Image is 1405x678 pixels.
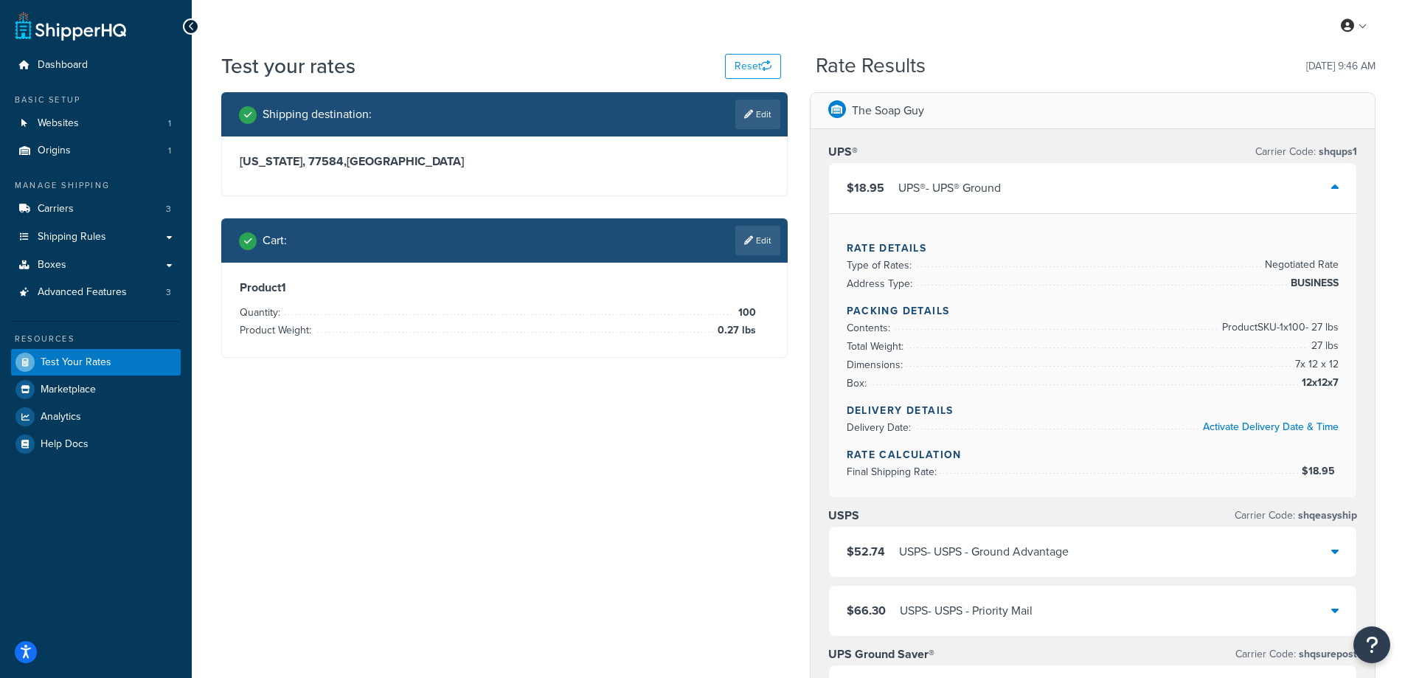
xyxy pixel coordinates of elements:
div: Resources [11,333,181,345]
span: Box: [847,376,870,391]
button: Reset [725,54,781,79]
span: $18.95 [847,179,884,196]
a: Boxes [11,252,181,279]
span: Dimensions: [847,357,906,373]
p: The Soap Guy [852,100,924,121]
p: Carrier Code: [1235,505,1357,526]
span: Quantity: [240,305,284,320]
span: 100 [735,304,756,322]
span: Advanced Features [38,286,127,299]
a: Marketplace [11,376,181,403]
p: Carrier Code: [1255,142,1357,162]
span: Marketplace [41,384,96,396]
li: Origins [11,137,181,165]
span: 7 x 12 x 12 [1291,356,1339,373]
div: UPS® - UPS® Ground [898,178,1001,198]
span: 27 lbs [1308,337,1339,355]
li: Advanced Features [11,279,181,306]
span: Shipping Rules [38,231,106,243]
span: Origins [38,145,71,157]
a: Carriers3 [11,196,181,223]
span: Boxes [38,259,66,271]
div: USPS - USPS - Priority Mail [900,601,1033,621]
h3: UPS Ground Saver® [828,647,934,662]
span: Websites [38,117,79,130]
a: Analytics [11,404,181,430]
a: Advanced Features3 [11,279,181,306]
span: Delivery Date: [847,420,915,435]
span: Total Weight: [847,339,907,354]
span: Help Docs [41,438,89,451]
span: 1 [168,117,171,130]
span: Contents: [847,320,894,336]
h4: Delivery Details [847,403,1339,418]
h3: [US_STATE], 77584 , [GEOGRAPHIC_DATA] [240,154,769,169]
span: Product Weight: [240,322,315,338]
a: Websites1 [11,110,181,137]
li: Carriers [11,196,181,223]
span: $66.30 [847,602,886,619]
h4: Packing Details [847,303,1339,319]
p: [DATE] 9:46 AM [1306,56,1375,77]
span: Type of Rates: [847,257,915,273]
span: Analytics [41,411,81,423]
div: Basic Setup [11,94,181,106]
span: Carriers [38,203,74,215]
h2: Rate Results [816,55,926,77]
span: Dashboard [38,59,88,72]
div: Manage Shipping [11,179,181,192]
span: Address Type: [847,276,916,291]
h2: Shipping destination : [263,108,372,121]
span: 3 [166,203,171,215]
button: Open Resource Center [1353,626,1390,663]
a: Test Your Rates [11,349,181,376]
h4: Rate Details [847,241,1339,256]
a: Activate Delivery Date & Time [1203,419,1339,435]
p: Carrier Code: [1235,644,1357,665]
span: BUSINESS [1287,274,1339,292]
a: Help Docs [11,431,181,457]
span: 12x12x7 [1298,374,1339,392]
li: Websites [11,110,181,137]
span: Final Shipping Rate: [847,464,940,480]
h2: Cart : [263,234,287,247]
span: 0.27 lbs [714,322,756,339]
a: Dashboard [11,52,181,79]
a: Origins1 [11,137,181,165]
h3: Product 1 [240,280,769,295]
a: Edit [735,226,780,255]
span: shqeasyship [1295,508,1357,523]
h1: Test your rates [221,52,355,80]
span: 3 [166,286,171,299]
span: $18.95 [1302,463,1339,479]
a: Shipping Rules [11,224,181,251]
h4: Rate Calculation [847,447,1339,463]
span: shqsurepost [1296,646,1357,662]
span: Negotiated Rate [1261,256,1339,274]
span: $52.74 [847,543,885,560]
div: USPS - USPS - Ground Advantage [899,542,1069,562]
span: Test Your Rates [41,356,111,369]
span: shqups1 [1316,144,1357,159]
h3: USPS [828,508,859,523]
h3: UPS® [828,145,858,159]
a: Edit [735,100,780,129]
span: 1 [168,145,171,157]
span: Product SKU-1 x 100 - 27 lbs [1218,319,1339,336]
